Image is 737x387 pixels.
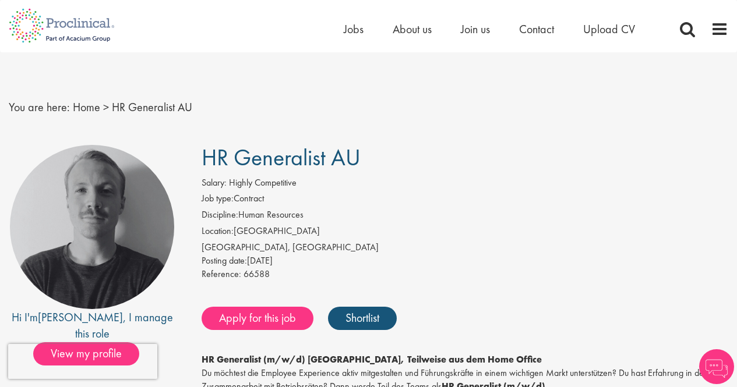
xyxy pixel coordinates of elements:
[202,241,728,254] div: [GEOGRAPHIC_DATA], [GEOGRAPHIC_DATA]
[33,342,139,365] span: View my profile
[202,307,313,330] a: Apply for this job
[38,310,123,325] a: [PERSON_NAME]
[202,254,728,268] div: [DATE]
[103,100,109,115] span: >
[328,307,397,330] a: Shortlist
[202,208,238,222] label: Discipline:
[202,225,728,241] li: [GEOGRAPHIC_DATA]
[202,268,241,281] label: Reference:
[10,145,174,309] img: imeage of recruiter Felix Zimmer
[202,192,234,205] label: Job type:
[583,22,635,37] a: Upload CV
[112,100,192,115] span: HR Generalist AU
[202,208,728,225] li: Human Resources
[244,268,270,280] span: 66588
[344,22,364,37] a: Jobs
[202,254,247,267] span: Posting date:
[8,344,157,379] iframe: reCAPTCHA
[229,176,297,189] span: Highly Competitive
[202,192,728,208] li: Contract
[9,100,70,115] span: You are here:
[393,22,432,37] a: About us
[9,309,175,342] div: Hi I'm , I manage this role
[519,22,554,37] a: Contact
[202,143,361,172] span: HR Generalist AU
[202,353,542,365] strong: HR Generalist (m/w/d) [GEOGRAPHIC_DATA], Teilweise aus dem Home Office
[73,100,100,115] a: breadcrumb link
[202,176,227,190] label: Salary:
[699,349,734,384] img: Chatbot
[202,225,234,238] label: Location:
[461,22,490,37] a: Join us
